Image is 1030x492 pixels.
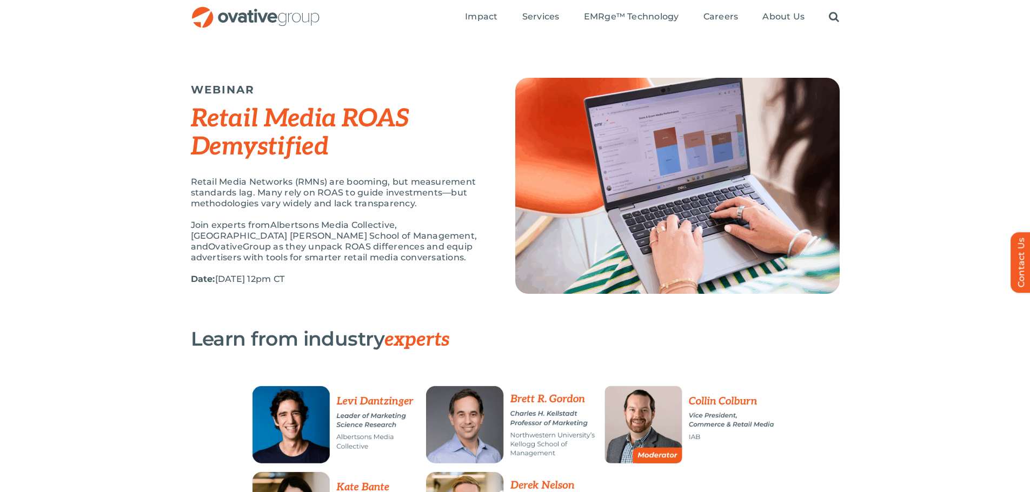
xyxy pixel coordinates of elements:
[584,11,679,22] span: EMRge™ Technology
[191,328,786,351] h3: Learn from industry
[191,83,488,96] h5: WEBINAR
[762,11,805,22] span: About Us
[191,220,477,252] span: Albertsons Media Collective, [GEOGRAPHIC_DATA] [PERSON_NAME] School of Management, and
[191,274,215,284] strong: Date:
[191,104,409,162] em: Retail Media ROAS Demystified
[762,11,805,23] a: About Us
[384,328,449,352] span: experts
[703,11,739,23] a: Careers
[829,11,839,23] a: Search
[191,220,488,263] p: Join experts from
[465,11,497,23] a: Impact
[191,5,321,16] a: OG_Full_horizontal_RGB
[584,11,679,23] a: EMRge™ Technology
[208,241,243,252] span: Ovative
[191,274,488,285] p: [DATE] 12pm CT
[515,78,840,294] img: Top Image (2)
[191,241,473,262] span: Group as they unpack ROAS differences and equip advertisers with tools for smarter retail media c...
[191,177,488,209] p: Retail Media Networks (RMNs) are booming, but measurement standards lag. Many rely on ROAS to gui...
[522,11,560,23] a: Services
[522,11,560,22] span: Services
[703,11,739,22] span: Careers
[465,11,497,22] span: Impact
